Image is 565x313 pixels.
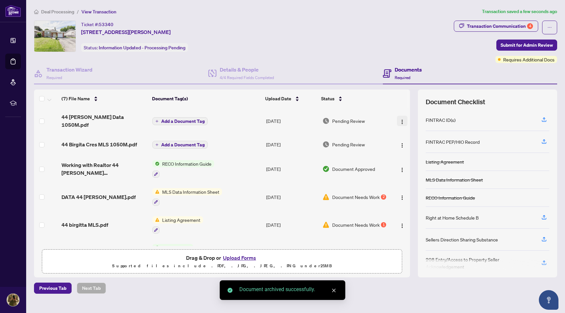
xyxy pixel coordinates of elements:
span: close [332,288,336,293]
img: Document Status [322,221,330,228]
span: plus [155,143,159,146]
span: Drag & Drop or [186,254,258,262]
img: Document Status [322,117,330,124]
div: Status: [81,43,188,52]
span: Drag & Drop orUpload FormsSupported files include .PDF, .JPG, .JPEG, .PNG under25MB [42,250,402,274]
img: Status Icon [152,160,160,167]
span: 44 Birgita Cres MLS 1050M.pdf [61,140,137,148]
span: check-circle [228,288,232,293]
span: Add a Document Tag [161,142,205,147]
img: Status Icon [152,244,160,251]
div: Document archived successfully. [239,286,337,293]
button: Logo [397,192,407,202]
button: Next Tab [77,283,106,294]
span: Submit for Admin Review [501,40,553,50]
div: Transaction Communication [467,21,533,31]
div: MLS Data Information Sheet [426,176,483,183]
a: Close [330,287,337,294]
span: Upload Date [265,95,291,102]
button: Transaction Communication4 [454,21,538,32]
h4: Documents [395,66,422,74]
span: 44 [PERSON_NAME] Data 1050M.pdf [61,113,147,129]
button: Open asap [539,290,558,310]
span: Required [46,75,62,80]
img: Logo [400,223,405,228]
img: Status Icon [152,216,160,223]
img: IMG-W12271903_1.jpg [34,21,76,52]
span: ellipsis [547,25,552,30]
h4: Details & People [220,66,274,74]
span: 44 birgitta MLS.pdf [61,221,108,229]
span: Document Checklist [426,97,485,107]
img: Logo [400,143,405,148]
button: Logo [397,139,407,150]
div: 4 [527,23,533,29]
span: Document Approved [332,165,375,173]
span: Requires Additional Docs [503,56,555,63]
span: Deal Processing [41,9,74,15]
span: 53340 [99,22,113,27]
span: Document Needs Work [332,193,380,201]
button: Add a Document Tag [152,117,208,125]
td: [DATE] [264,183,320,211]
button: Logo [397,116,407,126]
div: FINTRAC PEP/HIO Record [426,138,480,145]
td: [DATE] [264,134,320,155]
span: [STREET_ADDRESS][PERSON_NAME] [81,28,171,36]
td: [DATE] [264,155,320,183]
div: 1 [381,222,386,227]
p: Supported files include .PDF, .JPG, .JPEG, .PNG under 25 MB [46,262,398,270]
span: 4/4 Required Fields Completed [220,75,274,80]
span: Pending Review [332,141,365,148]
div: FINTRAC ID(s) [426,116,455,124]
td: [DATE] [264,239,320,267]
div: Listing Agreement [426,158,464,165]
span: (7) File Name [61,95,90,102]
div: 2 [381,194,386,200]
span: Required [395,75,410,80]
span: Information Updated - Processing Pending [99,45,185,51]
td: [DATE] [264,211,320,239]
span: Status [321,95,334,102]
div: Ticket #: [81,21,113,28]
span: Add a Document Tag [161,119,205,124]
button: Logo [397,220,407,230]
span: plus [155,120,159,123]
span: 44 [PERSON_NAME] cres MLS [DATE].pdf [61,245,147,261]
button: Logo [397,164,407,174]
button: Submit for Admin Review [496,40,557,51]
button: Status IconListing Agreement [152,216,203,234]
img: Profile Icon [7,294,19,306]
article: Transaction saved a few seconds ago [482,8,557,15]
span: Listing Agreement [160,216,203,223]
span: MLS Print Out [160,244,193,251]
span: DATA 44 [PERSON_NAME].pdf [61,193,136,201]
span: home [34,9,39,14]
button: Upload Forms [221,254,258,262]
div: Sellers Direction Sharing Substance [426,236,498,243]
span: Pending Review [332,117,365,124]
span: View Transaction [81,9,116,15]
img: Document Status [322,165,330,173]
img: Logo [400,167,405,173]
img: Document Status [322,141,330,148]
span: Document Needs Work [332,221,380,228]
button: Add a Document Tag [152,141,208,149]
button: Status IconRECO Information Guide [152,160,214,178]
img: logo [5,5,21,17]
img: Document Status [322,193,330,201]
div: 208 Entry/Access to Property Seller Acknowledgement [426,256,534,270]
th: Upload Date [263,90,318,108]
button: Previous Tab [34,283,72,294]
div: Right at Home Schedule B [426,214,479,221]
img: Logo [400,119,405,124]
button: Add a Document Tag [152,140,208,149]
span: RECO Information Guide [160,160,214,167]
li: / [77,8,79,15]
button: Status IconMLS Print Out [152,244,193,262]
span: MLS Data Information Sheet [160,188,222,195]
span: Working with Realtor 44 [PERSON_NAME] mississaugascanner_20250709_140842.pdf [61,161,147,177]
td: [DATE] [264,108,320,134]
h4: Transaction Wizard [46,66,93,74]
